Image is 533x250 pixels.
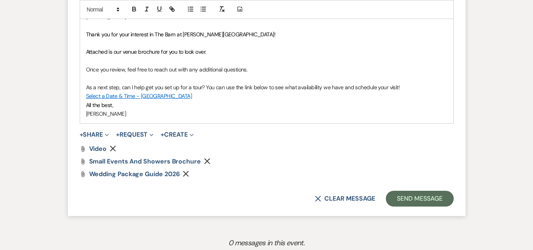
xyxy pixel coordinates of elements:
[86,31,276,38] span: Thank you for your interest in The Barn at [PERSON_NAME][GEOGRAPHIC_DATA]!
[161,132,164,138] span: +
[116,132,120,138] span: +
[89,171,180,177] a: Wedding Package Guide 2026
[86,102,114,109] span: All the best,
[89,158,201,165] a: Small Events and Showers Brochure
[86,66,248,73] span: Once you review, feel free to reach out with any additional questions.
[89,146,107,152] a: Video
[89,145,107,153] span: Video
[80,132,109,138] button: Share
[89,170,180,178] span: Wedding Package Guide 2026
[84,237,449,249] p: 0 messages in this event.
[315,195,375,202] button: Clear message
[86,92,192,100] a: Select a Date & Time - [GEOGRAPHIC_DATA]
[86,84,400,91] span: As a next step, can I help get you set up for a tour? You can use the link below to see what avai...
[386,191,453,207] button: Send Message
[80,132,83,138] span: +
[116,132,153,138] button: Request
[86,109,447,118] p: [PERSON_NAME]
[161,132,193,138] button: Create
[89,157,201,165] span: Small Events and Showers Brochure
[86,48,206,55] span: Attached is our venue brochure for you to look over.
